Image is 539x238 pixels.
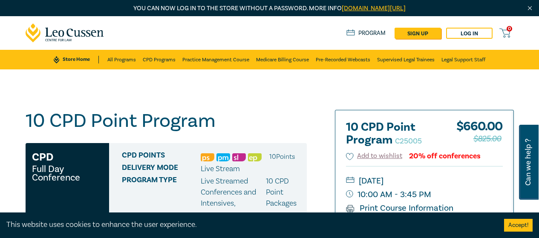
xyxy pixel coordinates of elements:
[526,5,533,12] img: Close
[441,50,485,69] a: Legal Support Staff
[346,121,440,146] h2: 10 CPD Point Program
[32,165,103,182] small: Full Day Conference
[32,149,53,165] h3: CPD
[201,164,240,174] span: Live Stream
[269,151,295,162] li: 10 Point s
[346,29,386,37] a: Program
[232,153,246,161] img: Substantive Law
[377,50,435,69] a: Supervised Legal Trainees
[107,50,136,69] a: All Programs
[346,151,403,161] button: Add to wishlist
[456,121,503,151] div: $ 660.00
[248,153,262,161] img: Ethics & Professional Responsibility
[395,28,441,39] a: sign up
[346,203,454,214] a: Print Course Information
[409,152,481,160] div: 20% off conferences
[507,26,512,32] span: 0
[342,4,406,12] a: [DOMAIN_NAME][URL]
[26,110,307,132] h1: 10 CPD Point Program
[256,50,309,69] a: Medicare Billing Course
[504,219,533,232] button: Accept cookies
[395,136,422,146] small: C25005
[122,151,201,162] span: CPD Points
[473,132,502,146] span: $825.00
[122,163,201,175] span: Delivery Mode
[316,50,370,69] a: Pre-Recorded Webcasts
[143,50,176,69] a: CPD Programs
[524,130,532,195] span: Can we help ?
[54,56,98,63] a: Store Home
[182,50,249,69] a: Practice Management Course
[201,176,266,209] p: Live Streamed Conferences and Intensives ,
[26,4,514,13] p: You can now log in to the store without a password. More info
[6,219,491,230] div: This website uses cookies to enhance the user experience.
[122,176,201,209] span: Program type
[446,28,493,39] a: Log in
[346,188,503,201] small: 10:00 AM - 3:45 PM
[201,153,214,161] img: Professional Skills
[266,176,300,209] p: 10 CPD Point Packages
[346,174,503,188] small: [DATE]
[216,153,230,161] img: Practice Management & Business Skills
